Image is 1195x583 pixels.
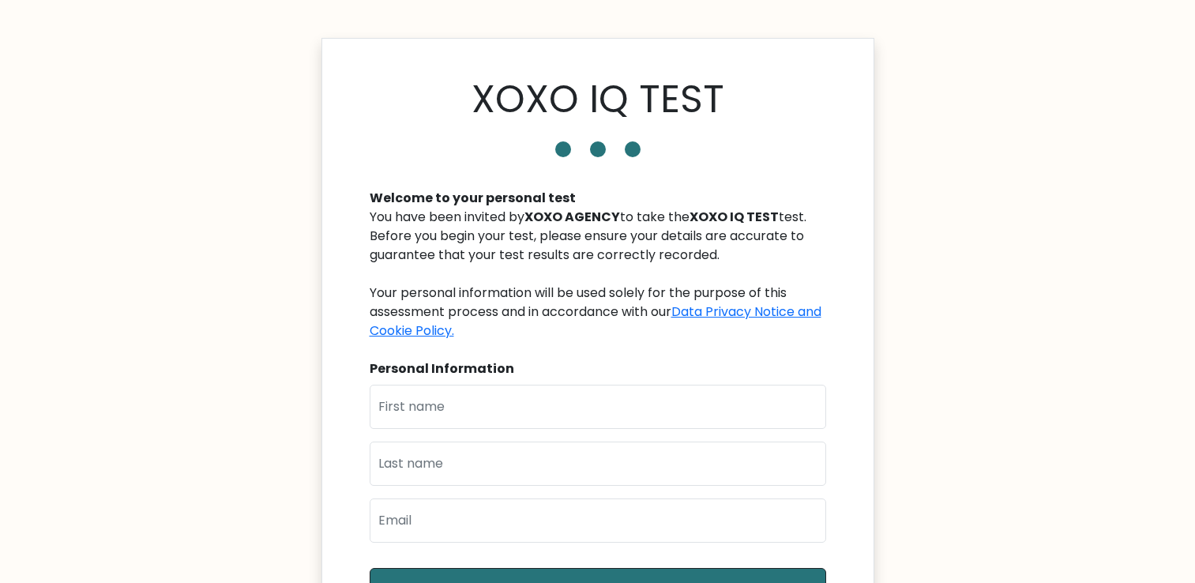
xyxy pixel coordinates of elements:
div: Personal Information [370,359,826,378]
div: You have been invited by to take the test. Before you begin your test, please ensure your details... [370,208,826,340]
b: XOXO AGENCY [524,208,620,226]
div: Welcome to your personal test [370,189,826,208]
h1: XOXO IQ TEST [472,77,724,122]
input: First name [370,385,826,429]
b: XOXO IQ TEST [690,208,779,226]
a: Data Privacy Notice and Cookie Policy. [370,303,821,340]
input: Last name [370,442,826,486]
input: Email [370,498,826,543]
